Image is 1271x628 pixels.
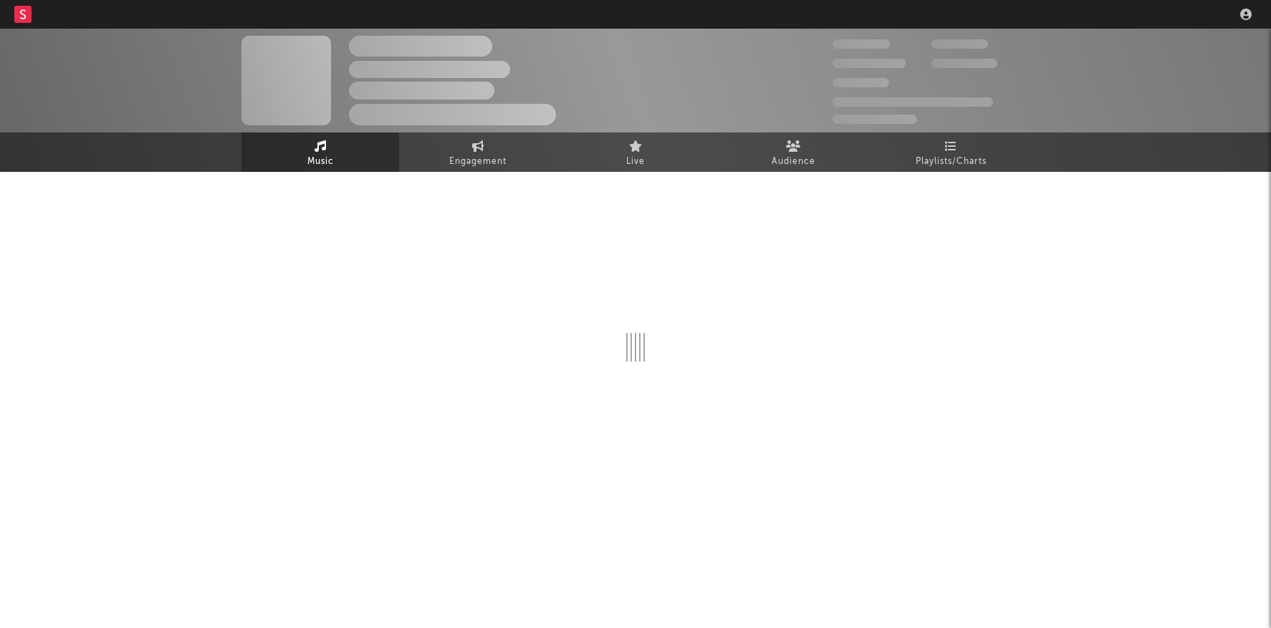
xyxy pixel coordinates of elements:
[833,59,906,68] span: 50,000,000
[833,97,993,107] span: 50,000,000 Monthly Listeners
[241,132,399,172] a: Music
[307,153,334,170] span: Music
[872,132,1030,172] a: Playlists/Charts
[916,153,987,170] span: Playlists/Charts
[557,132,714,172] a: Live
[626,153,645,170] span: Live
[833,39,890,49] span: 300,000
[833,78,889,87] span: 100,000
[772,153,815,170] span: Audience
[714,132,872,172] a: Audience
[449,153,507,170] span: Engagement
[399,132,557,172] a: Engagement
[931,39,988,49] span: 100,000
[833,115,917,124] span: Jump Score: 85.0
[931,59,997,68] span: 1,000,000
